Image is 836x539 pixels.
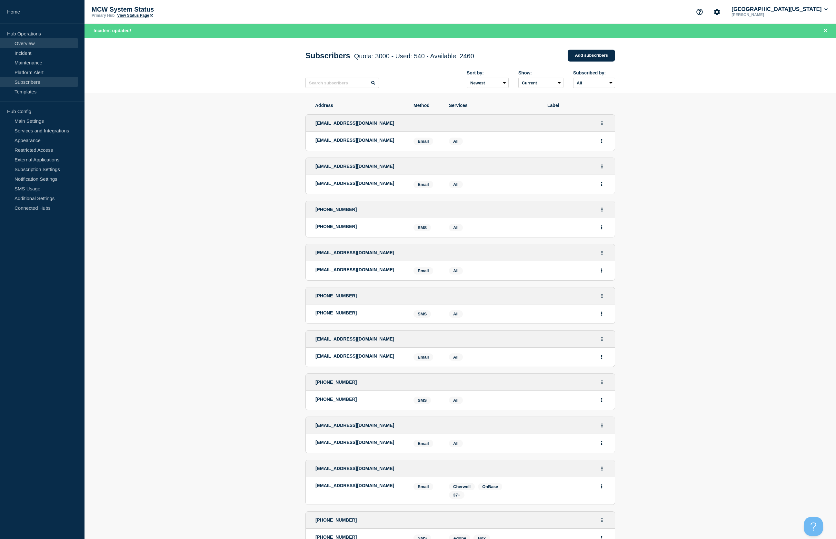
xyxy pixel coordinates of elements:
div: Show: [518,70,563,75]
span: [EMAIL_ADDRESS][DOMAIN_NAME] [315,164,394,169]
span: SMS [413,397,431,404]
iframe: Help Scout Beacon - Open [804,517,823,536]
button: Close banner [821,27,830,34]
input: Search subscribers [305,78,379,88]
p: [PERSON_NAME] [730,13,797,17]
button: Actions [598,222,606,232]
span: [EMAIL_ADDRESS][DOMAIN_NAME] [315,250,394,255]
span: [EMAIL_ADDRESS][DOMAIN_NAME] [315,336,394,342]
span: Method [413,103,439,108]
div: Subscribed by: [573,70,615,75]
span: All [453,182,459,187]
button: Actions [598,420,606,430]
span: [PHONE_NUMBER] [315,380,357,385]
span: OnBase [482,484,498,489]
p: [EMAIL_ADDRESS][DOMAIN_NAME] [315,483,404,488]
button: Actions [598,179,606,189]
button: Actions [598,309,606,319]
button: Support [693,5,706,19]
p: [EMAIL_ADDRESS][DOMAIN_NAME] [315,353,404,359]
span: [PHONE_NUMBER] [315,293,357,298]
button: Actions [598,136,606,146]
button: Actions [598,118,606,128]
span: SMS [413,224,431,231]
button: Actions [598,291,606,301]
button: Actions [598,515,606,525]
button: Actions [598,334,606,344]
span: All [453,225,459,230]
span: Email [413,353,433,361]
p: [EMAIL_ADDRESS][DOMAIN_NAME] [315,181,404,186]
p: MCW System Status [92,6,221,13]
p: Primary Hub [92,13,114,18]
button: Actions [598,161,606,171]
p: [PHONE_NUMBER] [315,310,404,315]
a: Add subscribers [568,50,615,62]
h1: Subscribers [305,51,474,60]
span: [PHONE_NUMBER] [315,517,357,523]
button: Actions [598,395,606,405]
span: All [453,268,459,273]
button: [GEOGRAPHIC_DATA][US_STATE] [730,6,829,13]
span: All [453,441,459,446]
p: [EMAIL_ADDRESS][DOMAIN_NAME] [315,267,404,272]
button: Actions [598,248,606,258]
span: 37+ [453,493,460,497]
span: Email [413,138,433,145]
select: Deleted [518,78,563,88]
button: Actions [598,481,606,491]
span: [PHONE_NUMBER] [315,207,357,212]
select: Sort by [467,78,509,88]
span: All [453,398,459,403]
button: Account settings [710,5,724,19]
span: Email [413,181,433,188]
div: Sort by: [467,70,509,75]
span: All [453,355,459,360]
span: Incident updated! [94,28,131,33]
button: Actions [598,352,606,362]
span: SMS [413,310,431,318]
span: [EMAIL_ADDRESS][DOMAIN_NAME] [315,466,394,471]
button: Actions [598,438,606,448]
p: [EMAIL_ADDRESS][DOMAIN_NAME] [315,440,404,445]
span: [EMAIL_ADDRESS][DOMAIN_NAME] [315,120,394,126]
span: Cherwell [453,484,471,489]
button: Actions [598,265,606,275]
p: [PHONE_NUMBER] [315,224,404,229]
span: Email [413,267,433,274]
span: Quota: 3000 - Used: 540 - Available: 2460 [354,53,474,60]
button: Actions [598,205,606,215]
span: Email [413,483,433,490]
span: [EMAIL_ADDRESS][DOMAIN_NAME] [315,423,394,428]
span: Label [547,103,605,108]
p: [PHONE_NUMBER] [315,397,404,402]
span: All [453,139,459,144]
button: Actions [598,377,606,387]
a: View Status Page [117,13,153,18]
select: Subscribed by [573,78,615,88]
button: Actions [598,464,606,474]
span: All [453,312,459,316]
span: Address [315,103,404,108]
span: Email [413,440,433,447]
p: [EMAIL_ADDRESS][DOMAIN_NAME] [315,138,404,143]
span: Services [449,103,538,108]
